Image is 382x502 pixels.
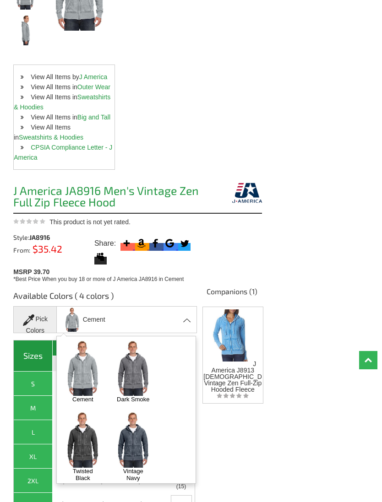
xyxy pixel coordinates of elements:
div: From: [13,245,54,254]
svg: More [120,237,133,249]
span: Cement [83,312,105,328]
svg: Twitter [178,237,191,249]
div: S [16,378,50,389]
li: View All Items in [14,92,115,112]
svg: Google Bookmark [164,237,176,249]
span: Share: [94,239,116,248]
span: JA8916 [29,233,50,241]
img: Twisted Black [60,412,105,467]
li: View All Items by [14,72,115,82]
span: Inventory [176,484,186,489]
a: Vintage Navy [115,468,151,481]
img: Dark Smoke [111,340,155,396]
div: M [16,402,50,414]
li: View All Items in [14,112,115,122]
img: This product is not yet rated. [13,218,45,224]
h4: Companions (1) [202,286,262,301]
svg: Myspace [94,251,107,263]
a: CPSIA Compliance Letter - J America [14,144,112,161]
img: Cement [60,340,105,396]
th: Quantity/Volume [53,340,195,356]
div: 2XL [16,475,50,486]
span: $35.42 [30,243,62,254]
th: 1-6 [53,356,93,372]
span: J America J8913 [DEMOGRAPHIC_DATA] Vintage Zen Full-Zip Hooded Fleece [203,360,275,393]
img: J America [232,181,262,205]
svg: Amazon [135,237,147,249]
img: listing_empty_star.svg [217,393,249,399]
h3: Available Colors ( 4 colors ) [13,290,195,306]
a: J America [79,73,107,81]
a: Big and Tall [77,113,110,121]
div: Pick Colors [13,306,57,333]
h1: J America JA8916 Men's Vintage Zen Full Zip Fleece Hood [13,185,200,211]
span: This product is not yet rated. [49,218,131,226]
img: J America J8913 Ladies Vintage Zen Full-Zip Hooded Fleece [209,307,251,362]
span: *Best Price When you buy 18 or more of J America JA8916 in Cement [13,276,184,282]
td: $38.05 [53,420,93,444]
li: View All Items in [14,122,115,142]
div: L [16,426,50,438]
a: Outer Wear [77,83,110,91]
a: J America J8913 [DEMOGRAPHIC_DATA] Vintage Zen Full-Zip Hooded Fleece [203,307,262,393]
th: Sizes [14,340,53,372]
img: Cement [62,308,82,332]
a: Cement [65,396,100,403]
img: J America JA8916 Men's Vintage Zen Full Zip Fleece Hood [13,15,38,45]
a: Dark Smoke [115,396,151,403]
img: Vintage Navy [111,412,155,467]
td: $38.05 [53,372,93,396]
div: Style: [13,234,54,241]
li: View All Items in [14,82,115,92]
a: Twisted Black [65,468,100,481]
div: MSRP 39.70 [13,266,202,283]
svg: Facebook [149,237,162,249]
a: Sweatshirts & Hoodies [19,134,83,141]
td: $38.05 [53,444,93,469]
td: $39.61 [53,469,93,493]
div: XL [16,451,50,462]
td: $38.05 [53,396,93,420]
a: Top [359,351,377,369]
